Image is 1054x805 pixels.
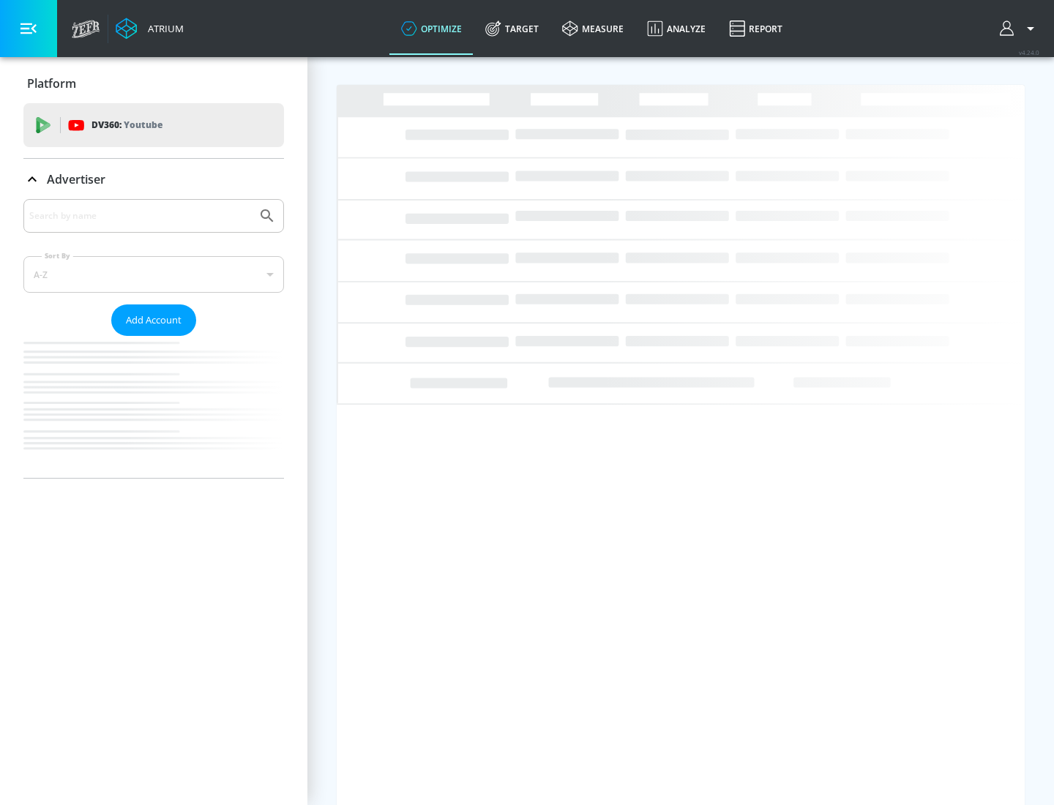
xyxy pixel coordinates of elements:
[47,171,105,187] p: Advertiser
[111,304,196,336] button: Add Account
[23,256,284,293] div: A-Z
[23,336,284,478] nav: list of Advertiser
[124,117,162,132] p: Youtube
[635,2,717,55] a: Analyze
[126,312,182,329] span: Add Account
[27,75,76,91] p: Platform
[29,206,251,225] input: Search by name
[23,199,284,478] div: Advertiser
[550,2,635,55] a: measure
[389,2,474,55] a: optimize
[42,251,73,261] label: Sort By
[717,2,794,55] a: Report
[474,2,550,55] a: Target
[116,18,184,40] a: Atrium
[23,103,284,147] div: DV360: Youtube
[23,63,284,104] div: Platform
[142,22,184,35] div: Atrium
[91,117,162,133] p: DV360:
[23,159,284,200] div: Advertiser
[1019,48,1039,56] span: v 4.24.0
